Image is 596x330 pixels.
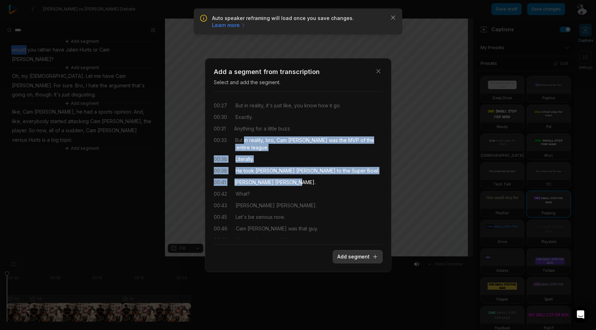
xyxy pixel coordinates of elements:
span: a [262,125,266,132]
span: Cam [236,225,246,232]
span: But [235,136,243,144]
span: like, [282,102,293,109]
span: [PERSON_NAME] [236,202,275,209]
span: Auburn. [279,236,298,244]
span: now. [273,213,285,221]
span: that [253,236,263,244]
span: little [266,125,277,132]
span: was [287,225,297,232]
span: know [303,102,317,109]
span: to [336,167,342,174]
span: took [242,167,254,174]
span: it's [265,102,273,109]
span: go. [332,102,341,109]
div: 00:42 [214,190,227,197]
span: serious [254,213,273,221]
span: What? [236,190,250,197]
div: 00:38 [214,167,227,174]
span: was [243,236,253,244]
span: entire [235,144,250,151]
div: 00:48 [214,236,227,244]
button: Add segment [333,250,383,263]
span: Let's [236,213,247,221]
div: 00:45 [214,213,227,221]
div: 00:46 [214,225,227,232]
span: it [328,102,332,109]
span: He [236,167,242,174]
span: guy [263,236,273,244]
span: the [342,167,350,174]
span: be [247,213,254,221]
span: [PERSON_NAME] [295,167,336,174]
span: [PERSON_NAME] [287,136,327,144]
div: 00:30 [214,113,227,121]
div: 00:43 [214,202,227,209]
span: at [273,236,279,244]
span: guy. [307,225,318,232]
span: reality, [248,102,265,109]
span: Cam [275,136,287,144]
span: buzz. [277,125,291,132]
p: Select and add the segment. [214,79,383,86]
span: Super [350,167,366,174]
span: [PERSON_NAME]. [275,202,317,209]
div: 00:41 [214,179,226,186]
span: league. [250,144,269,151]
span: Literally. [236,155,254,163]
h3: Add a segment from transcription [214,67,383,76]
span: But [236,102,243,109]
span: how [317,102,328,109]
span: [PERSON_NAME] [234,179,274,186]
div: 00:38 [214,155,227,163]
span: the [365,136,374,144]
span: the [338,136,347,144]
span: MVP [347,136,359,144]
span: [PERSON_NAME] [254,167,295,174]
span: you [293,102,303,109]
span: in [243,136,248,144]
span: bro, [264,136,275,144]
span: in [243,102,248,109]
span: [PERSON_NAME] [246,225,287,232]
span: Exactly. [236,113,253,121]
span: just [273,102,282,109]
div: Open Intercom Messenger [572,306,589,323]
span: Anything [234,125,254,132]
span: was [327,136,338,144]
span: Bowl. [366,167,379,174]
span: of [359,136,365,144]
div: 00:33 [214,136,227,151]
span: He [236,236,243,244]
div: 00:31 [214,125,226,132]
span: that [297,225,307,232]
div: 00:27 [214,102,227,109]
span: for [254,125,262,132]
span: [PERSON_NAME]. [274,179,316,186]
span: reality, [248,136,264,144]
